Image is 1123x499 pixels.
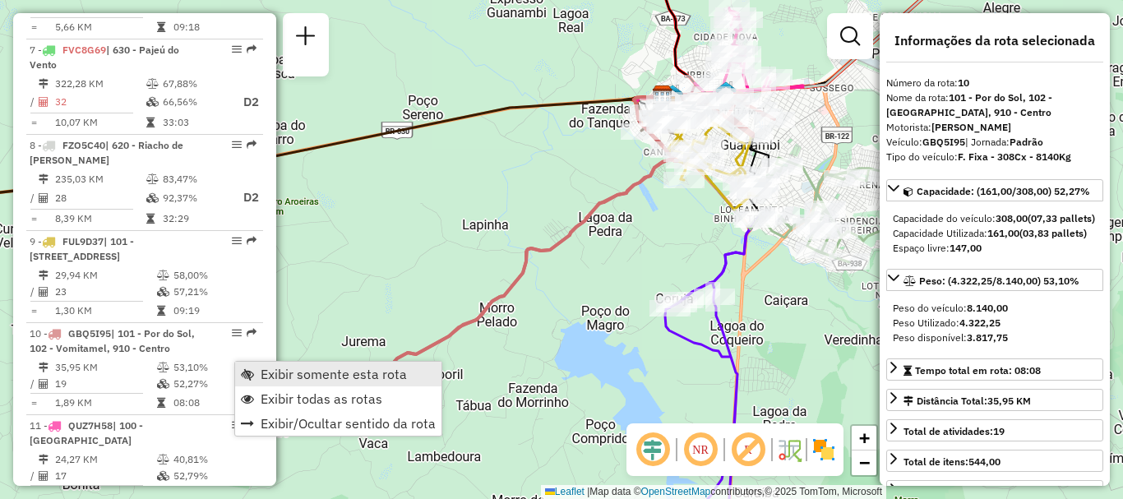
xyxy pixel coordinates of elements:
td: 40,81% [173,451,256,468]
span: Ocultar NR [681,430,720,469]
em: Rota exportada [247,140,256,150]
a: Distância Total:35,95 KM [886,389,1103,411]
span: Exibir somente esta rota [261,367,407,381]
td: = [30,114,38,131]
td: = [30,210,38,227]
td: 09:18 [173,19,256,35]
p: D2 [229,188,259,207]
em: Rota exportada [247,328,256,338]
strong: 3.817,75 [967,331,1008,344]
em: Rota exportada [247,236,256,246]
strong: 19 [993,425,1005,437]
div: Distância Total: [903,394,1031,409]
img: CDD Guanambi [652,85,673,106]
span: 35,95 KM [987,395,1031,407]
span: 10 - [30,327,195,354]
span: FUL9D37 [62,235,104,247]
a: Zoom out [852,450,876,475]
a: Total de atividades:19 [886,419,1103,441]
span: 9 - [30,235,134,262]
td: 17 [54,468,156,484]
td: 32:29 [162,210,228,227]
i: Distância Total [39,174,49,184]
strong: Padrão [1010,136,1043,148]
strong: 4.322,25 [959,316,1001,329]
span: | 100 - [GEOGRAPHIC_DATA] [30,419,143,446]
strong: 147,00 [950,242,982,254]
td: 5,66 KM [54,19,156,35]
td: 52,27% [173,376,256,392]
i: Distância Total [39,79,49,89]
i: Total de Atividades [39,287,49,297]
span: Ocultar deslocamento [633,430,672,469]
span: | 101 - Por do Sol, 102 - Vomitamel, 910 - Centro [30,327,195,354]
span: | 101 - [STREET_ADDRESS] [30,235,134,262]
a: Tempo total em rota: 08:08 [886,358,1103,381]
td: 1,30 KM [54,303,156,319]
i: % de utilização da cubagem [146,97,159,107]
div: Espaço livre: [893,241,1097,256]
li: Exibir todas as rotas [235,386,441,411]
td: / [30,284,38,300]
li: Exibir somente esta rota [235,362,441,386]
strong: 10 [958,76,969,89]
a: Capacidade: (161,00/308,00) 52,27% [886,179,1103,201]
td: 53,10% [173,359,256,376]
td: 09:19 [173,303,256,319]
i: Distância Total [39,270,49,280]
strong: GBQ5I95 [922,136,965,148]
td: 235,03 KM [54,171,146,187]
div: Capacidade do veículo: [893,211,1097,226]
span: Exibir todas as rotas [261,392,382,405]
i: % de utilização do peso [146,79,159,89]
strong: 544,00 [968,455,1001,468]
i: % de utilização do peso [146,174,159,184]
td: 66,56% [162,92,228,113]
img: Fluxo de ruas [776,437,802,463]
span: | Jornada: [965,136,1043,148]
span: | 620 - Riacho de [PERSON_NAME] [30,139,183,166]
td: = [30,395,38,411]
td: 19 [54,376,156,392]
em: Rota exportada [247,44,256,54]
a: Exibir filtros [834,20,867,53]
i: Total de Atividades [39,471,49,481]
i: Total de Atividades [39,193,49,203]
td: / [30,187,38,208]
strong: [PERSON_NAME] [931,121,1011,133]
em: Opções [232,328,242,338]
td: 58,00% [173,267,256,284]
div: Tipo do veículo: [886,150,1103,164]
span: Capacidade: (161,00/308,00) 52,27% [917,185,1090,197]
i: % de utilização do peso [157,363,169,372]
a: Leaflet [545,486,585,497]
td: 83,47% [162,171,228,187]
span: Total de atividades: [903,425,1005,437]
p: D2 [229,93,259,112]
i: % de utilização da cubagem [157,287,169,297]
span: Tempo total em rota: 08:08 [915,364,1041,377]
div: Peso Utilizado: [893,316,1097,330]
span: Peso do veículo: [893,302,1008,314]
td: = [30,303,38,319]
td: 24,27 KM [54,451,156,468]
span: Exibir/Ocultar sentido da rota [261,417,436,430]
i: Tempo total em rota [157,306,165,316]
span: − [859,452,870,473]
div: Peso: (4.322,25/8.140,00) 53,10% [886,294,1103,352]
strong: (07,33 pallets) [1028,212,1095,224]
td: 1,89 KM [54,395,156,411]
td: 35,95 KM [54,359,156,376]
td: 10,07 KM [54,114,146,131]
img: Guanambi FAD [662,84,683,105]
span: FZO5C40 [62,139,105,151]
span: FVC8G69 [62,44,106,56]
div: Veículo: [886,135,1103,150]
div: Nome da rota: [886,90,1103,120]
td: 32 [54,92,146,113]
td: / [30,468,38,484]
td: 57,21% [173,284,256,300]
em: Opções [232,140,242,150]
td: 322,28 KM [54,76,146,92]
a: Total de itens:544,00 [886,450,1103,472]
